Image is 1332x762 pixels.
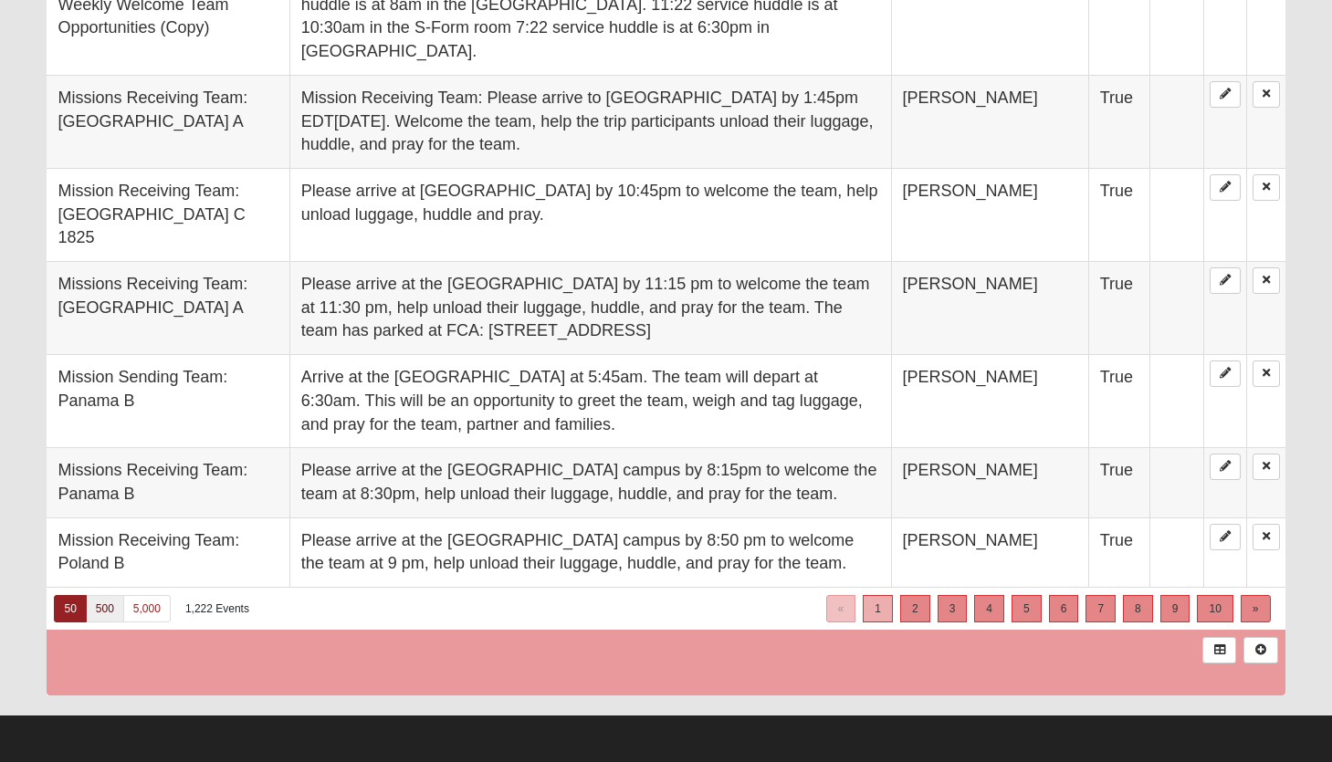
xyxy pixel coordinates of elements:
td: [PERSON_NAME] [891,262,1088,355]
a: Alt+N [1243,637,1277,663]
a: 7 [1086,595,1116,622]
a: Page Load Time: 16.37s [17,742,136,755]
a: Delete [1253,360,1280,387]
a: 10 [1197,595,1232,622]
td: Mission Receiving Team: [GEOGRAPHIC_DATA] C 1825 [47,168,289,261]
td: [PERSON_NAME] [891,168,1088,261]
a: Delete [1253,81,1280,108]
td: [PERSON_NAME] [891,517,1088,587]
td: True [1088,355,1149,448]
td: Please arrive at the [GEOGRAPHIC_DATA] campus by 8:15pm to welcome the team at 8:30pm, help unloa... [289,448,891,517]
td: True [1088,262,1149,355]
td: [PERSON_NAME] [891,355,1088,448]
td: True [1088,448,1149,517]
td: True [1088,517,1149,587]
td: [PERSON_NAME] [891,75,1088,168]
a: 50 [54,595,86,622]
a: 4 [974,595,1004,622]
span: HTML Size: 151 KB [289,740,396,757]
td: Please arrive at [GEOGRAPHIC_DATA] by 10:45pm to welcome the team, help unload luggage, huddle an... [289,168,891,261]
a: 8 [1123,595,1153,622]
td: True [1088,75,1149,168]
a: 3 [938,595,968,622]
div: 1,222 Events [185,601,249,617]
td: Please arrive at the [GEOGRAPHIC_DATA] by 11:15 pm to welcome the team at 11:30 pm, help unload t... [289,262,891,355]
a: » [1241,595,1271,622]
td: Mission Sending Team: Panama B [47,355,289,448]
a: Delete [1253,524,1280,550]
td: Missions Receiving Team: Panama B [47,448,289,517]
a: Export to Excel [1202,637,1236,663]
a: Edit [1210,174,1241,201]
a: Edit [1210,267,1241,294]
td: Mission Receiving Team: Please arrive to [GEOGRAPHIC_DATA] by 1:45pm EDT[DATE]. Welcome the team,... [289,75,891,168]
td: [PERSON_NAME] [891,448,1088,517]
a: Edit [1210,524,1241,550]
a: 1 [863,595,893,622]
td: Mission Receiving Team: Poland B [47,517,289,587]
a: 500 [86,595,124,622]
a: Delete [1253,174,1280,201]
td: Missions Receiving Team: [GEOGRAPHIC_DATA] A [47,262,289,355]
a: Edit [1210,454,1241,480]
a: 9 [1160,595,1190,622]
a: Delete [1253,454,1280,480]
a: Web cache enabled [410,737,420,757]
a: 6 [1049,595,1079,622]
a: Edit [1210,81,1241,108]
a: Edit [1210,360,1241,387]
a: 5 [1012,595,1042,622]
a: « [826,595,856,622]
td: Please arrive at the [GEOGRAPHIC_DATA] campus by 8:50 pm to welcome the team at 9 pm, help unload... [289,517,891,587]
a: 5,000 [123,595,171,622]
td: True [1088,168,1149,261]
td: Arrive at the [GEOGRAPHIC_DATA] at 5:45am. The team will depart at 6:30am. This will be an opport... [289,355,891,448]
a: Delete [1253,267,1280,294]
span: ViewState Size: 33 KB [155,740,276,757]
a: Page Properties (Alt+P) [1287,730,1320,757]
a: 2 [900,595,930,622]
td: Missions Receiving Team: [GEOGRAPHIC_DATA] A [47,75,289,168]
